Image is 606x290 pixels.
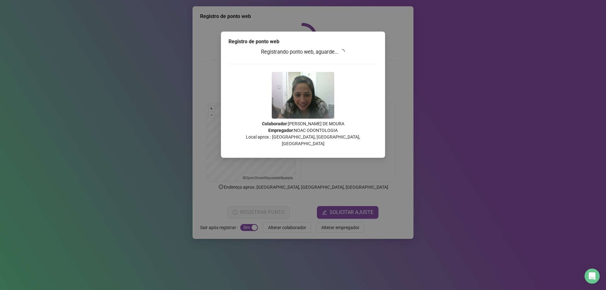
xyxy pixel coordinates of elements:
span: loading [339,49,346,55]
div: Open Intercom Messenger [585,269,600,284]
strong: Colaborador [262,121,287,126]
p: : [PERSON_NAME] DE MOURA : NOAC ODONTOLOGIA Local aprox.: [GEOGRAPHIC_DATA], [GEOGRAPHIC_DATA], [... [229,121,377,147]
div: Registro de ponto web [229,38,377,45]
strong: Empregador [268,128,293,133]
img: 2Q== [272,72,334,119]
h3: Registrando ponto web, aguarde... [229,48,377,56]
